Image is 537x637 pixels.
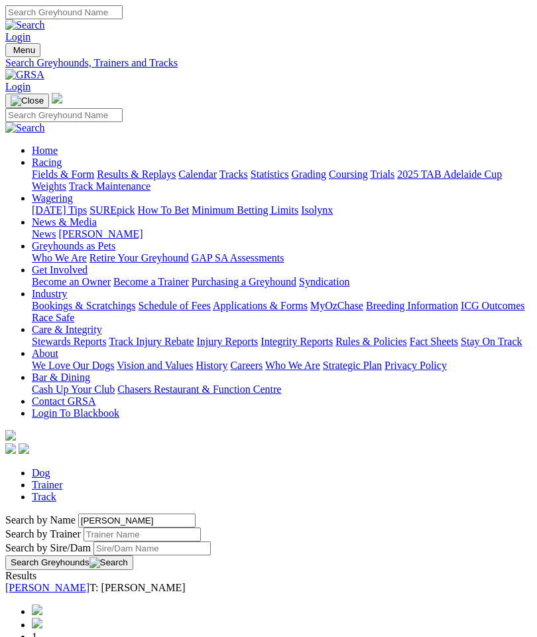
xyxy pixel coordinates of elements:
[32,348,58,359] a: About
[5,582,532,594] div: T: [PERSON_NAME]
[32,240,115,251] a: Greyhounds as Pets
[97,169,176,180] a: Results & Replays
[32,276,111,287] a: Become an Owner
[230,360,263,371] a: Careers
[265,360,320,371] a: Who We Are
[89,557,128,568] img: Search
[32,228,532,240] div: News & Media
[299,276,349,287] a: Syndication
[192,252,284,263] a: GAP SA Assessments
[5,69,44,81] img: GRSA
[385,360,447,371] a: Privacy Policy
[138,300,210,311] a: Schedule of Fees
[5,542,91,553] label: Search by Sire/Dam
[5,5,123,19] input: Search
[32,372,90,383] a: Bar & Dining
[5,81,30,92] a: Login
[32,360,114,371] a: We Love Our Dogs
[301,204,333,216] a: Isolynx
[32,216,97,228] a: News & Media
[5,514,76,526] label: Search by Name
[32,204,87,216] a: [DATE] Tips
[366,300,458,311] a: Breeding Information
[461,336,522,347] a: Stay On Track
[89,204,135,216] a: SUREpick
[32,180,66,192] a: Weights
[32,360,532,372] div: About
[335,336,407,347] a: Rules & Policies
[213,300,308,311] a: Applications & Forms
[32,312,74,323] a: Race Safe
[5,528,81,539] label: Search by Trainer
[192,276,296,287] a: Purchasing a Greyhound
[32,604,42,615] img: chevrons-left-pager-blue.svg
[461,300,524,311] a: ICG Outcomes
[310,300,363,311] a: MyOzChase
[89,252,189,263] a: Retire Your Greyhound
[84,528,201,541] input: Search by Trainer name
[292,169,326,180] a: Grading
[19,443,29,454] img: twitter.svg
[32,252,87,263] a: Who We Are
[69,180,150,192] a: Track Maintenance
[32,228,56,240] a: News
[78,514,196,528] input: Search by Greyhound name
[32,276,532,288] div: Get Involved
[109,336,194,347] a: Track Injury Rebate
[5,43,40,57] button: Toggle navigation
[5,108,123,122] input: Search
[32,300,135,311] a: Bookings & Scratchings
[58,228,143,240] a: [PERSON_NAME]
[5,122,45,134] img: Search
[32,169,94,180] a: Fields & Form
[192,204,298,216] a: Minimum Betting Limits
[32,157,62,168] a: Racing
[52,93,62,104] img: logo-grsa-white.png
[196,336,258,347] a: Injury Reports
[329,169,368,180] a: Coursing
[32,324,102,335] a: Care & Integrity
[219,169,248,180] a: Tracks
[32,264,88,275] a: Get Involved
[32,384,532,395] div: Bar & Dining
[178,169,217,180] a: Calendar
[13,45,35,55] span: Menu
[261,336,333,347] a: Integrity Reports
[138,204,190,216] a: How To Bet
[32,384,115,395] a: Cash Up Your Club
[5,555,133,570] button: Search Greyhounds
[93,541,211,555] input: Search by Sire/Dam name
[32,336,106,347] a: Stewards Reports
[32,479,63,490] a: Trainer
[5,94,49,108] button: Toggle navigation
[397,169,502,180] a: 2025 TAB Adelaide Cup
[5,19,45,31] img: Search
[323,360,382,371] a: Strategic Plan
[32,192,73,204] a: Wagering
[32,145,58,156] a: Home
[32,336,532,348] div: Care & Integrity
[32,491,56,502] a: Track
[32,169,532,192] div: Racing
[5,31,30,42] a: Login
[32,395,95,407] a: Contact GRSA
[117,360,193,371] a: Vision and Values
[32,288,67,299] a: Industry
[196,360,227,371] a: History
[32,407,119,419] a: Login To Blackbook
[32,204,532,216] div: Wagering
[5,582,89,593] a: [PERSON_NAME]
[32,300,532,324] div: Industry
[251,169,289,180] a: Statistics
[5,443,16,454] img: facebook.svg
[5,430,16,441] img: logo-grsa-white.png
[113,276,189,287] a: Become a Trainer
[5,57,532,69] a: Search Greyhounds, Trainers and Tracks
[11,96,44,106] img: Close
[117,384,281,395] a: Chasers Restaurant & Function Centre
[32,467,50,478] a: Dog
[370,169,394,180] a: Trials
[5,570,532,582] div: Results
[32,618,42,628] img: chevron-left-pager-blue.svg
